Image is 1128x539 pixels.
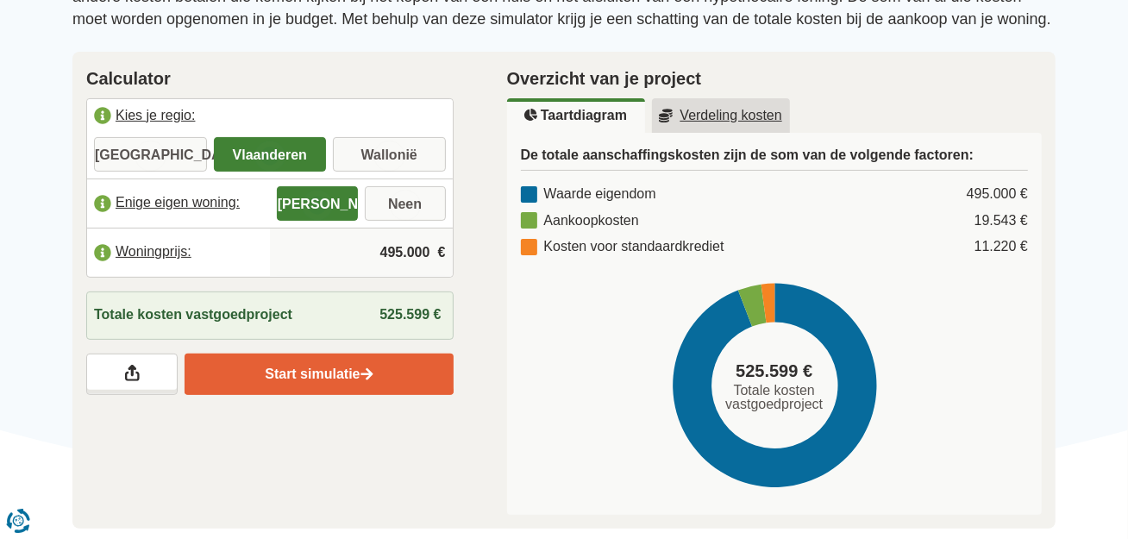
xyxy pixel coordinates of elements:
[718,384,830,411] span: Totale kosten vastgoedproject
[94,305,292,325] span: Totale kosten vastgoedproject
[438,243,446,263] span: €
[379,307,441,322] span: 525.599 €
[87,234,270,272] label: Woningprijs:
[86,66,454,91] h2: Calculator
[86,354,178,395] a: Deel je resultaten
[214,137,327,172] label: Vlaanderen
[521,147,1029,171] h3: De totale aanschaffingskosten zijn de som van de volgende factoren:
[94,137,207,172] label: [GEOGRAPHIC_DATA]
[87,99,453,137] label: Kies je regio:
[659,109,783,122] u: Verdeling kosten
[974,211,1028,231] div: 19.543 €
[521,237,724,257] div: Kosten voor standaardkrediet
[365,186,446,221] label: Neen
[87,185,270,222] label: Enige eigen woning:
[524,109,627,122] u: Taartdiagram
[521,185,656,204] div: Waarde eigendom
[736,359,812,384] span: 525.599 €
[967,185,1028,204] div: 495.000 €
[333,137,446,172] label: Wallonië
[974,237,1028,257] div: 11.220 €
[277,186,358,221] label: [PERSON_NAME]
[507,66,1043,91] h2: Overzicht van je project
[360,367,373,382] img: Start simulatie
[277,229,446,276] input: |
[185,354,453,395] a: Start simulatie
[521,211,639,231] div: Aankoopkosten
